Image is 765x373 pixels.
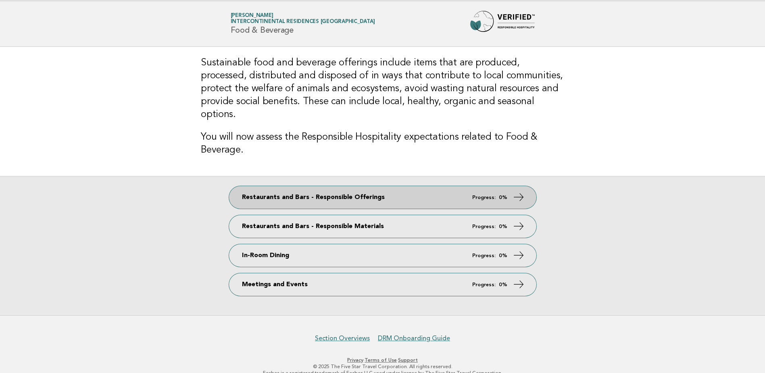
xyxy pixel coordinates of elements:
[472,282,496,287] em: Progress:
[231,13,375,34] h1: Food & Beverage
[499,253,507,258] strong: 0%
[378,334,450,342] a: DRM Onboarding Guide
[229,215,536,238] a: Restaurants and Bars - Responsible Materials Progress: 0%
[398,357,418,363] a: Support
[470,11,535,37] img: Forbes Travel Guide
[347,357,363,363] a: Privacy
[201,131,564,157] h3: You will now assess the Responsible Hospitality expectations related to Food & Beverage.
[472,195,496,200] em: Progress:
[365,357,397,363] a: Terms of Use
[136,357,630,363] p: · ·
[499,195,507,200] strong: 0%
[229,186,536,209] a: Restaurants and Bars - Responsible Offerings Progress: 0%
[231,19,375,25] span: InterContinental Residences [GEOGRAPHIC_DATA]
[229,273,536,296] a: Meetings and Events Progress: 0%
[472,224,496,229] em: Progress:
[499,224,507,229] strong: 0%
[472,253,496,258] em: Progress:
[201,57,564,121] h3: Sustainable food and beverage offerings include items that are produced, processed, distributed a...
[231,13,375,24] a: [PERSON_NAME]InterContinental Residences [GEOGRAPHIC_DATA]
[136,363,630,370] p: © 2025 The Five Star Travel Corporation. All rights reserved.
[315,334,370,342] a: Section Overviews
[499,282,507,287] strong: 0%
[229,244,536,267] a: In-Room Dining Progress: 0%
